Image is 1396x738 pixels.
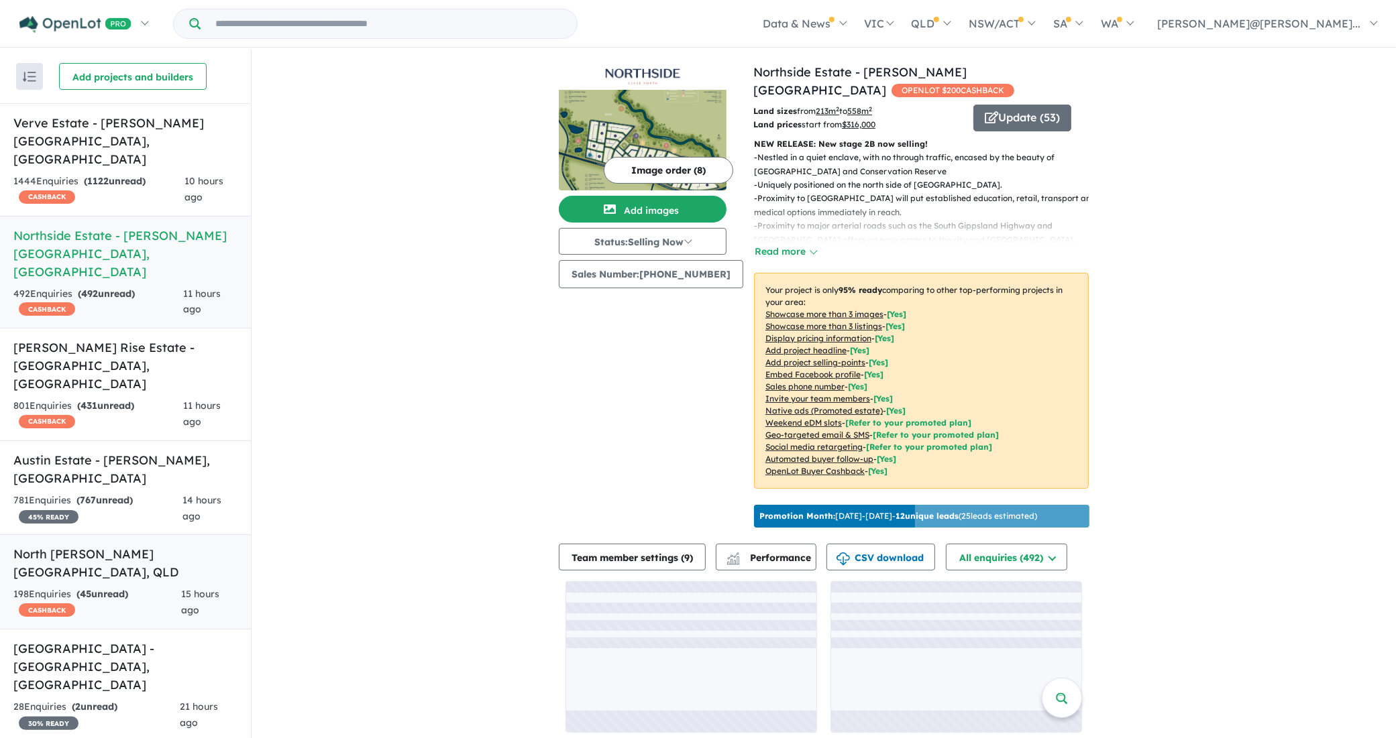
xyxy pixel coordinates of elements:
[81,288,98,300] span: 492
[13,174,184,206] div: 1444 Enquir ies
[753,118,963,131] p: start from
[564,68,721,84] img: Northside Estate - Clyde North Logo
[729,552,811,564] span: Performance
[765,321,882,331] u: Showcase more than 3 listings
[765,357,865,367] u: Add project selling-points
[875,333,894,343] span: [ Yes ]
[754,178,1099,192] p: - Uniquely positioned on the north side of [GEOGRAPHIC_DATA].
[182,494,221,522] span: 14 hours ago
[753,106,797,116] b: Land sizes
[868,466,888,476] span: [Yes]
[76,588,128,600] strong: ( unread)
[180,700,218,729] span: 21 hours ago
[887,309,906,319] span: [ Yes ]
[765,345,847,355] u: Add project headline
[836,105,839,113] sup: 2
[183,288,221,316] span: 11 hours ago
[19,510,78,524] span: 45 % READY
[848,381,867,391] span: [ Yes ]
[866,442,992,452] span: [Refer to your promoted plan]
[19,302,75,316] span: CASHBACK
[765,393,870,404] u: Invite your team members
[869,105,872,113] sup: 2
[754,244,817,259] button: Read more
[837,552,850,566] img: download icon
[13,286,183,318] div: 492 Enquir ies
[19,603,75,617] span: CASHBACK
[19,190,75,204] span: CASHBACK
[754,151,1099,178] p: - Nestled in a quiet enclave, with no through traffic, encased by the beauty of [GEOGRAPHIC_DATA]...
[559,228,727,255] button: Status:Selling Now
[559,63,727,190] a: Northside Estate - Clyde North LogoNorthside Estate - Clyde North
[765,369,861,379] u: Embed Facebook profile
[753,64,967,98] a: Northside Estate - [PERSON_NAME][GEOGRAPHIC_DATA]
[559,90,727,190] img: Northside Estate - Clyde North
[873,393,893,404] span: [ Yes ]
[604,157,733,184] button: Image order (8)
[13,114,237,168] h5: Verve Estate - [PERSON_NAME][GEOGRAPHIC_DATA] , [GEOGRAPHIC_DATA]
[892,84,1014,97] span: OPENLOT $ 200 CASHBACK
[1157,17,1360,30] span: [PERSON_NAME]@[PERSON_NAME]...
[885,321,905,331] span: [ Yes ]
[13,339,237,393] h5: [PERSON_NAME] Rise Estate - [GEOGRAPHIC_DATA] , [GEOGRAPHIC_DATA]
[842,119,875,129] u: $ 316,000
[78,288,135,300] strong: ( unread)
[839,285,882,295] b: 95 % ready
[183,399,221,428] span: 11 hours ago
[13,227,237,281] h5: Northside Estate - [PERSON_NAME][GEOGRAPHIC_DATA] , [GEOGRAPHIC_DATA]
[754,137,1089,151] p: NEW RELEASE: New stage 2B now selling!
[765,466,865,476] u: OpenLot Buyer Cashback
[684,552,690,564] span: 9
[765,454,873,464] u: Automated buyer follow-up
[13,699,180,731] div: 28 Enquir ies
[19,16,131,33] img: Openlot PRO Logo White
[80,588,91,600] span: 45
[765,442,863,452] u: Social media retargeting
[877,454,896,464] span: [Yes]
[765,406,883,416] u: Native ads (Promoted estate)
[13,587,181,619] div: 198 Enquir ies
[13,639,237,694] h5: [GEOGRAPHIC_DATA] - [GEOGRAPHIC_DATA] , [GEOGRAPHIC_DATA]
[754,219,1099,247] p: - Proximity to major arterial roads such as the South Gippsland Highway and [GEOGRAPHIC_DATA] off...
[716,544,816,570] button: Performance
[753,119,802,129] b: Land prices
[19,717,78,730] span: 30 % READY
[847,106,872,116] u: 558 m
[873,430,999,440] span: [Refer to your promoted plan]
[559,544,706,570] button: Team member settings (9)
[559,196,727,223] button: Add images
[184,175,223,203] span: 10 hours ago
[181,588,219,616] span: 15 hours ago
[864,369,883,379] span: [ Yes ]
[765,309,883,319] u: Showcase more than 3 images
[59,63,207,90] button: Add projects and builders
[84,175,146,187] strong: ( unread)
[816,106,839,116] u: 213 m
[754,192,1099,219] p: - Proximity to [GEOGRAPHIC_DATA] will put established education, retail, transport and medical op...
[765,430,869,440] u: Geo-targeted email & SMS
[13,451,237,487] h5: Austin Estate - [PERSON_NAME] , [GEOGRAPHIC_DATA]
[559,260,743,288] button: Sales Number:[PHONE_NUMBER]
[896,511,959,521] b: 12 unique leads
[13,545,237,581] h5: North [PERSON_NAME][GEOGRAPHIC_DATA] , QLD
[75,700,80,713] span: 2
[13,493,182,525] div: 781 Enquir ies
[23,72,36,82] img: sort.svg
[72,700,117,713] strong: ( unread)
[19,415,75,428] span: CASHBACK
[753,105,963,118] p: from
[759,510,1037,522] p: [DATE] - [DATE] - ( 25 leads estimated)
[973,105,1071,131] button: Update (53)
[946,544,1067,570] button: All enquiries (492)
[87,175,109,187] span: 1122
[850,345,869,355] span: [ Yes ]
[754,273,1089,489] p: Your project is only comparing to other top-performing projects in your area: - - - - - - - - - -...
[727,552,739,560] img: line-chart.svg
[80,494,96,506] span: 767
[13,398,183,430] div: 801 Enquir ies
[765,333,871,343] u: Display pricing information
[765,381,845,391] u: Sales phone number
[727,556,740,565] img: bar-chart.svg
[759,511,835,521] b: Promotion Month:
[76,494,133,506] strong: ( unread)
